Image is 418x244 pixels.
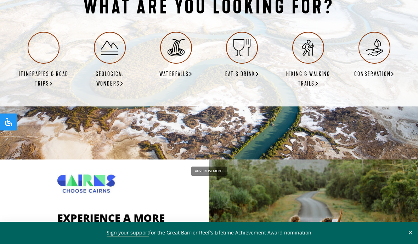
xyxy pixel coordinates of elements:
a: Sign your support [107,229,149,237]
a: Hiking & Walking Trails [282,32,334,89]
button: Close [406,230,414,236]
h6: Itineraries & Road Trips [18,69,70,89]
a: Eat & Drink [225,32,259,79]
h6: Waterfalls [159,69,192,79]
a: Geological Wonders [84,32,136,89]
a: Waterfalls [159,32,192,79]
span: Advertisement [191,167,227,176]
span: for the Great Barrier Reef’s Lifetime Achievement Award nomination [107,229,311,237]
a: Itineraries & Road Trips [18,32,70,89]
svg: Open Accessibility Panel [4,118,13,126]
h6: Geological Wonders [84,69,136,89]
a: Conservation [354,32,394,79]
h6: Eat & Drink [225,69,259,79]
h6: Hiking & Walking Trails [282,69,334,89]
h6: Conservation [354,69,394,79]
